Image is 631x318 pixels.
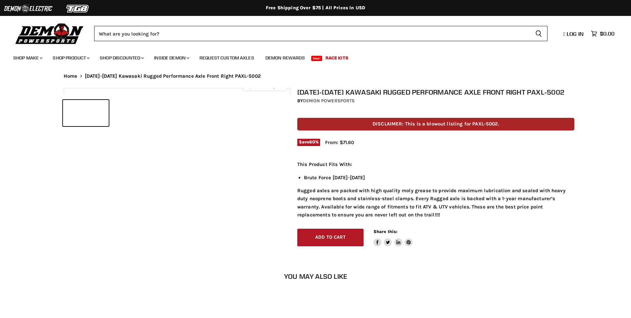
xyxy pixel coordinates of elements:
[325,139,354,145] span: From: $71.60
[247,84,283,89] span: Click to expand
[309,139,315,144] span: 60
[297,97,574,105] div: by
[304,174,574,182] li: Brute Force [DATE]-[DATE]
[373,229,413,246] aside: Share this:
[50,5,581,11] div: Free Shipping Over $75 | All Prices In USD
[600,31,614,37] span: $0.00
[373,229,397,234] span: Share this:
[63,100,109,126] button: 2008-2011 Kawasaki Rugged Performance Axle Front Right PAXL-5002 thumbnail
[195,51,259,65] a: Request Custom Axles
[53,2,103,15] img: TGB Logo 2
[85,73,261,79] span: [DATE]-[DATE] Kawasaki Rugged Performance Axle Front Right PAXL-5002
[64,73,78,79] a: Home
[95,51,148,65] a: Shop Discounted
[3,2,53,15] img: Demon Electric Logo 2
[560,31,588,37] a: Log in
[297,118,574,130] p: DISCLAIMER: This is a blowout listing for PAXL-5002.
[13,22,86,45] img: Demon Powersports
[297,229,364,246] button: Add to cart
[315,234,346,240] span: Add to cart
[8,48,613,65] ul: Main menu
[297,160,574,219] div: Rugged axles are packed with high quality moly grease to provide maximum lubrication and sealed w...
[320,51,353,65] a: Race Kits
[297,88,574,96] h1: [DATE]-[DATE] Kawasaki Rugged Performance Axle Front Right PAXL-5002
[94,26,530,41] input: Search
[588,29,618,39] a: $0.00
[8,51,46,65] a: Shop Make
[94,26,547,41] form: Product
[50,73,581,79] nav: Breadcrumbs
[530,26,547,41] button: Search
[567,31,584,37] span: Log in
[149,51,193,65] a: Inside Demon
[303,98,355,104] a: Demon Powersports
[297,139,320,146] span: Save %
[48,51,93,65] a: Shop Product
[260,51,310,65] a: Demon Rewards
[311,56,322,61] span: New!
[297,160,574,168] p: This Product Fits With:
[64,273,567,280] h2: You may also like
